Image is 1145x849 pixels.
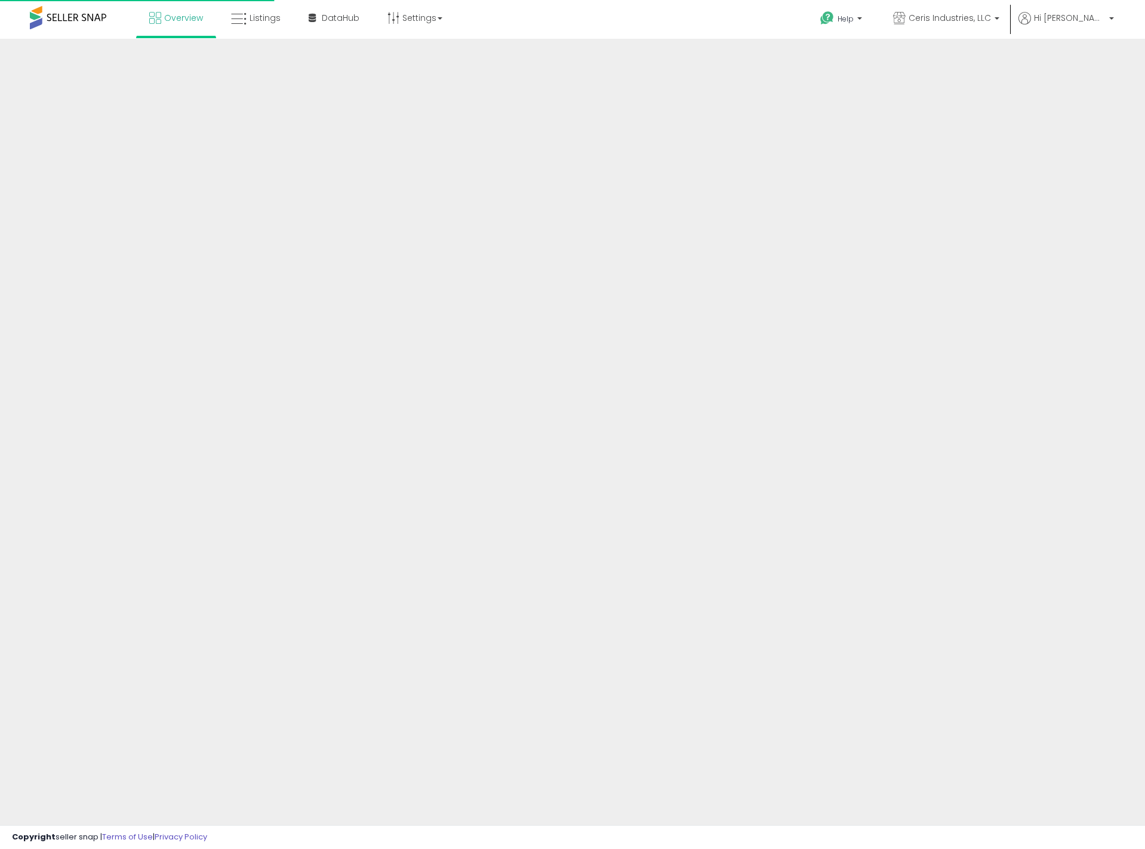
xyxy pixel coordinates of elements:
[820,11,835,26] i: Get Help
[164,12,203,24] span: Overview
[838,14,854,24] span: Help
[909,12,991,24] span: Ceris Industries, LLC
[1018,12,1114,39] a: Hi [PERSON_NAME]
[322,12,359,24] span: DataHub
[811,2,874,39] a: Help
[250,12,281,24] span: Listings
[1034,12,1106,24] span: Hi [PERSON_NAME]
